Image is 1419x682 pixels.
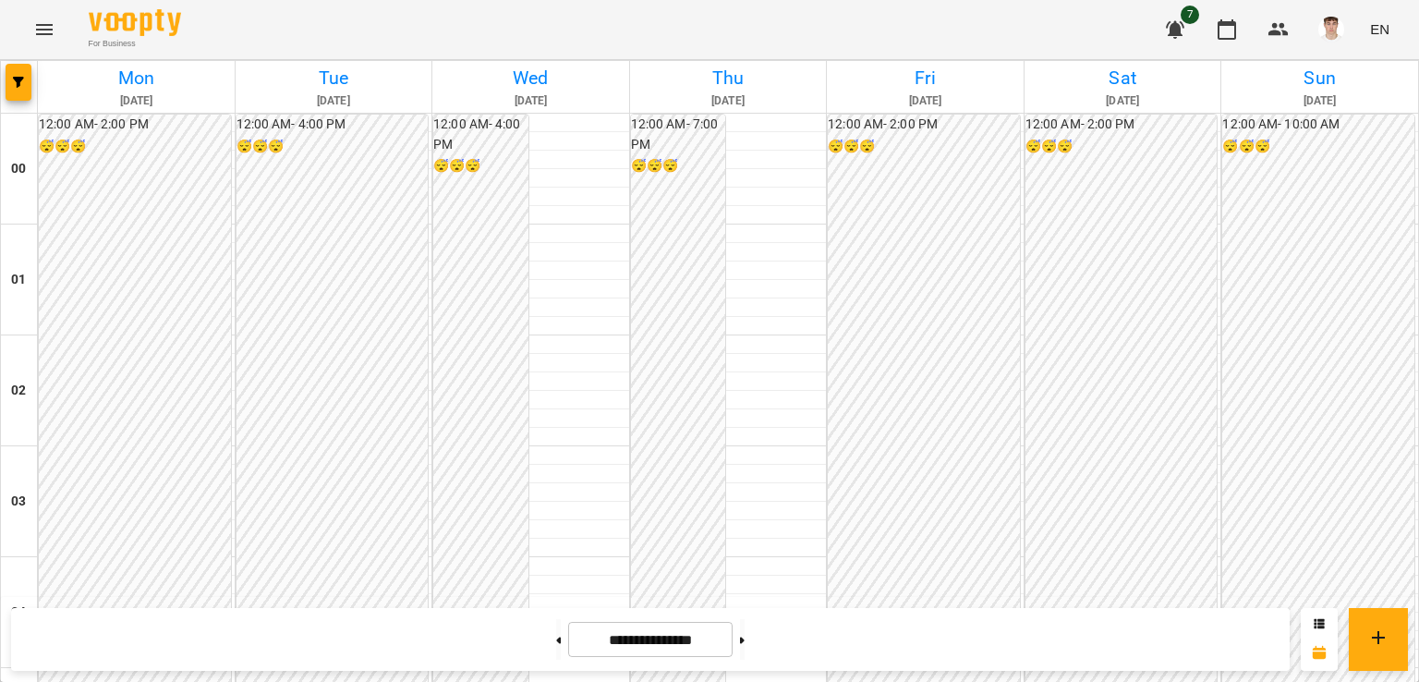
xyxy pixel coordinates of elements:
[830,64,1021,92] h6: Fri
[435,92,626,110] h6: [DATE]
[828,137,1020,157] h6: 😴😴😴
[1027,64,1219,92] h6: Sat
[39,137,231,157] h6: 😴😴😴
[1224,64,1415,92] h6: Sun
[631,115,726,154] h6: 12:00 AM - 7:00 PM
[41,64,232,92] h6: Mon
[11,270,26,290] h6: 01
[1025,137,1218,157] h6: 😴😴😴
[39,115,231,135] h6: 12:00 AM - 2:00 PM
[435,64,626,92] h6: Wed
[1181,6,1199,24] span: 7
[11,492,26,512] h6: 03
[828,115,1020,135] h6: 12:00 AM - 2:00 PM
[433,156,528,177] h6: 😴😴😴
[1222,115,1414,135] h6: 12:00 AM - 10:00 AM
[631,156,726,177] h6: 😴😴😴
[11,159,26,179] h6: 00
[238,92,430,110] h6: [DATE]
[1224,92,1415,110] h6: [DATE]
[433,115,528,154] h6: 12:00 AM - 4:00 PM
[11,381,26,401] h6: 02
[633,64,824,92] h6: Thu
[89,9,181,36] img: Voopty Logo
[89,38,181,50] span: For Business
[236,137,429,157] h6: 😴😴😴
[1370,19,1389,39] span: EN
[1027,92,1219,110] h6: [DATE]
[22,7,67,52] button: Menu
[633,92,824,110] h6: [DATE]
[1025,115,1218,135] h6: 12:00 AM - 2:00 PM
[1222,137,1414,157] h6: 😴😴😴
[41,92,232,110] h6: [DATE]
[238,64,430,92] h6: Tue
[830,92,1021,110] h6: [DATE]
[1318,17,1344,43] img: 8fe045a9c59afd95b04cf3756caf59e6.jpg
[236,115,429,135] h6: 12:00 AM - 4:00 PM
[1363,12,1397,46] button: EN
